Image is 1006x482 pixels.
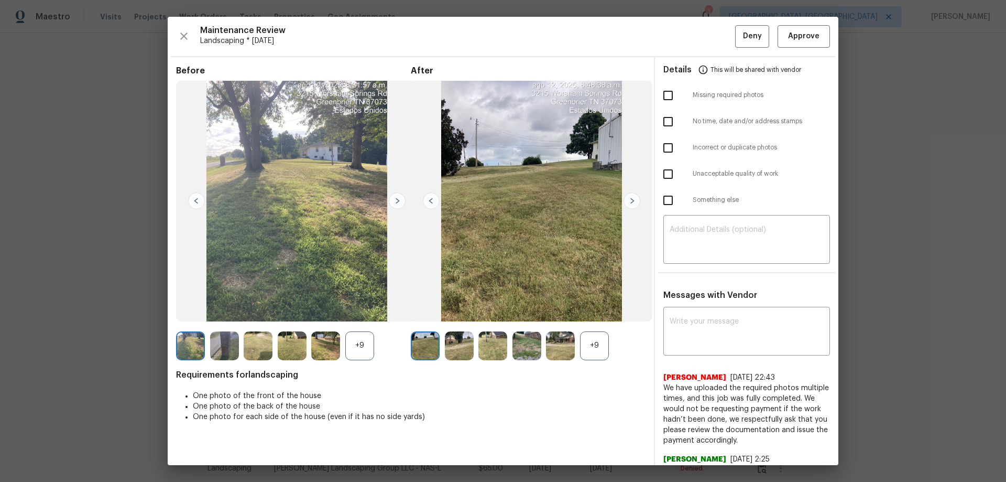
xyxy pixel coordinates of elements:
span: Messages with Vendor [663,291,757,299]
span: [PERSON_NAME] [663,454,726,465]
img: left-chevron-button-url [423,192,440,209]
div: Missing required photos [655,82,838,109]
span: No time, date and/or address stamps [693,117,830,126]
button: Deny [735,25,769,48]
img: right-chevron-button-url [389,192,406,209]
li: One photo of the front of the house [193,391,646,401]
span: Requirements for landscaping [176,370,646,380]
span: [DATE] 2:25 [730,456,770,463]
button: Approve [778,25,830,48]
span: Details [663,57,692,82]
span: This will be shared with vendor [710,57,801,82]
span: Before [176,66,411,76]
span: [PERSON_NAME] [663,372,726,383]
div: Incorrect or duplicate photos [655,135,838,161]
span: Something else [693,196,830,205]
div: Unacceptable quality of work [655,161,838,187]
li: One photo of the back of the house [193,401,646,412]
img: left-chevron-button-url [188,192,205,209]
li: One photo for each side of the house (even if it has no side yards) [193,412,646,422]
div: +9 [580,331,609,360]
div: Something else [655,187,838,213]
div: No time, date and/or address stamps [655,109,838,135]
span: Maintenance Review [200,25,735,36]
span: Approve [788,30,819,43]
div: +9 [345,331,374,360]
img: right-chevron-button-url [624,192,640,209]
span: After [411,66,646,76]
span: Unacceptable quality of work [693,169,830,178]
span: We have uploaded the required photos multiple times, and this job was fully completed. We would n... [663,383,830,446]
span: Landscaping * [DATE] [200,36,735,46]
span: [DATE] 22:43 [730,374,775,381]
span: Incorrect or duplicate photos [693,143,830,152]
span: Missing required photos [693,91,830,100]
span: Deny [743,30,762,43]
